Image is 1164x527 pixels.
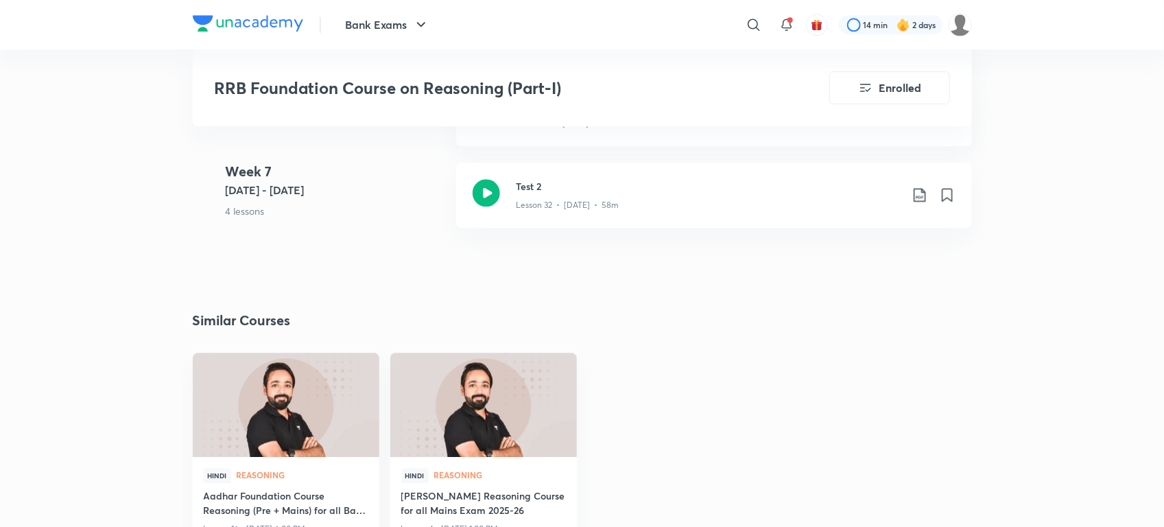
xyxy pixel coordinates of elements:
[193,15,303,35] a: Company Logo
[390,353,577,457] a: new-thumbnail
[434,471,566,480] a: Reasoning
[401,489,566,520] a: [PERSON_NAME] Reasoning Course for all Mains Exam 2025-26
[237,471,368,480] a: Reasoning
[226,161,445,182] h4: Week 7
[193,15,303,32] img: Company Logo
[896,18,910,32] img: streak
[193,310,291,331] h2: Similar Courses
[949,13,972,36] img: Sainya Singh
[806,14,828,36] button: avatar
[215,78,752,98] h3: RRB Foundation Course on Reasoning (Part-I)
[191,351,381,458] img: new-thumbnail
[434,471,566,479] span: Reasoning
[226,204,445,218] p: 4 lessons
[811,19,823,31] img: avatar
[388,351,578,458] img: new-thumbnail
[237,471,368,479] span: Reasoning
[204,468,231,483] span: Hindi
[516,199,619,211] p: Lesson 32 • [DATE] • 58m
[204,489,368,520] a: Aadhar Foundation Course Reasoning (Pre + Mains) for all Bank Exams 2025-26
[516,179,901,194] h3: Test 2
[829,71,950,104] button: Enrolled
[401,468,429,483] span: Hindi
[226,182,445,198] h5: [DATE] - [DATE]
[456,163,972,244] a: Test 2Lesson 32 • [DATE] • 58m
[193,353,379,457] a: new-thumbnail
[337,11,438,38] button: Bank Exams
